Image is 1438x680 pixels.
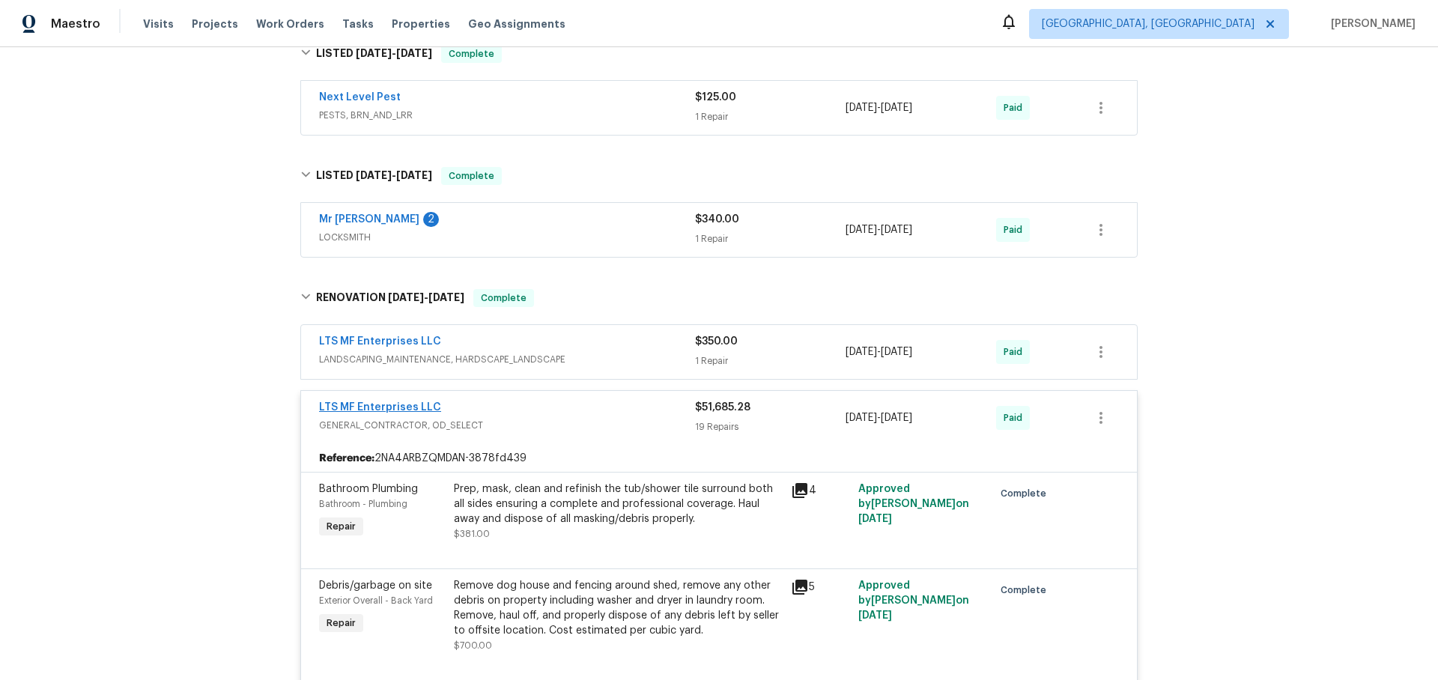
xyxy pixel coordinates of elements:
[319,580,432,591] span: Debris/garbage on site
[319,352,695,367] span: LANDSCAPING_MAINTENANCE, HARDSCAPE_LANDSCAPE
[1325,16,1416,31] span: [PERSON_NAME]
[319,214,419,225] a: Mr [PERSON_NAME]
[428,292,464,303] span: [DATE]
[846,103,877,113] span: [DATE]
[319,336,441,347] a: LTS MF Enterprises LLC
[468,16,565,31] span: Geo Assignments
[319,484,418,494] span: Bathroom Plumbing
[1004,344,1028,359] span: Paid
[296,30,1142,78] div: LISTED [DATE]-[DATE]Complete
[356,170,392,180] span: [DATE]
[192,16,238,31] span: Projects
[396,170,432,180] span: [DATE]
[858,580,969,621] span: Approved by [PERSON_NAME] on
[319,500,407,509] span: Bathroom - Plumbing
[296,152,1142,200] div: LISTED [DATE]-[DATE]Complete
[791,578,849,596] div: 5
[881,347,912,357] span: [DATE]
[296,274,1142,322] div: RENOVATION [DATE]-[DATE]Complete
[858,484,969,524] span: Approved by [PERSON_NAME] on
[51,16,100,31] span: Maestro
[695,214,739,225] span: $340.00
[342,19,374,29] span: Tasks
[301,445,1137,472] div: 2NA4ARBZQMDAN-3878fd439
[695,109,846,124] div: 1 Repair
[321,519,362,534] span: Repair
[846,222,912,237] span: -
[1001,486,1052,501] span: Complete
[695,419,846,434] div: 19 Repairs
[1042,16,1255,31] span: [GEOGRAPHIC_DATA], [GEOGRAPHIC_DATA]
[256,16,324,31] span: Work Orders
[454,529,490,538] span: $381.00
[396,48,432,58] span: [DATE]
[143,16,174,31] span: Visits
[321,616,362,631] span: Repair
[319,92,401,103] a: Next Level Pest
[695,353,846,368] div: 1 Repair
[881,103,912,113] span: [DATE]
[881,225,912,235] span: [DATE]
[454,641,492,650] span: $700.00
[356,48,432,58] span: -
[319,418,695,433] span: GENERAL_CONTRACTOR, OD_SELECT
[695,402,750,413] span: $51,685.28
[316,289,464,307] h6: RENOVATION
[858,610,892,621] span: [DATE]
[846,225,877,235] span: [DATE]
[695,336,738,347] span: $350.00
[316,167,432,185] h6: LISTED
[1004,222,1028,237] span: Paid
[454,578,782,638] div: Remove dog house and fencing around shed, remove any other debris on property including washer an...
[319,402,441,413] a: LTS MF Enterprises LLC
[454,482,782,526] div: Prep, mask, clean and refinish the tub/shower tile surround both all sides ensuring a complete an...
[846,413,877,423] span: [DATE]
[475,291,533,306] span: Complete
[319,108,695,123] span: PESTS, BRN_AND_LRR
[695,92,736,103] span: $125.00
[1001,583,1052,598] span: Complete
[791,482,849,500] div: 4
[443,169,500,183] span: Complete
[356,170,432,180] span: -
[443,46,500,61] span: Complete
[388,292,464,303] span: -
[316,45,432,63] h6: LISTED
[1004,100,1028,115] span: Paid
[846,100,912,115] span: -
[846,344,912,359] span: -
[695,231,846,246] div: 1 Repair
[881,413,912,423] span: [DATE]
[846,347,877,357] span: [DATE]
[1004,410,1028,425] span: Paid
[319,451,374,466] b: Reference:
[388,292,424,303] span: [DATE]
[858,514,892,524] span: [DATE]
[319,596,433,605] span: Exterior Overall - Back Yard
[392,16,450,31] span: Properties
[319,230,695,245] span: LOCKSMITH
[423,212,439,227] div: 2
[356,48,392,58] span: [DATE]
[846,410,912,425] span: -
